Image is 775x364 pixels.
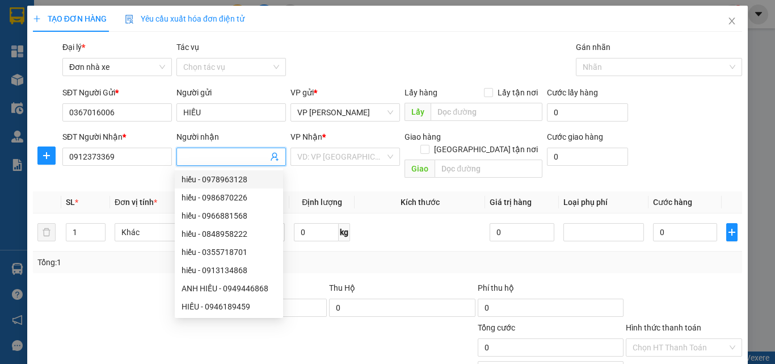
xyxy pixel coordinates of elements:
img: icon [125,15,134,24]
span: Kích thước [401,198,440,207]
div: VP gửi [290,86,400,99]
div: Phí thu hộ [478,282,624,299]
span: Định lượng [302,198,342,207]
label: Hình thức thanh toán [626,323,701,332]
span: Lấy tận nơi [493,86,542,99]
span: SL [66,198,75,207]
span: Đơn nhà xe [69,58,165,76]
span: Website [103,60,130,69]
span: Giá trị hàng [490,198,532,207]
span: Yêu cầu xuất hóa đơn điện tử [125,14,245,23]
div: hiếu - 0355718701 [175,243,283,261]
div: hiếu - 0978963128 [175,170,283,189]
span: close [727,16,736,26]
div: HIẾU - 0946189459 [182,300,276,313]
span: [GEOGRAPHIC_DATA] tận nơi [429,143,542,156]
span: Đơn vị tính [115,198,157,207]
input: 0 [490,223,554,241]
div: SĐT Người Nhận [62,131,172,143]
label: Cước lấy hàng [547,88,598,97]
div: hiếu - 0355718701 [182,246,276,258]
div: Người gửi [176,86,286,99]
span: Tổng cước [478,323,515,332]
span: Khác [121,224,188,241]
input: Dọc đường [431,103,542,121]
div: HIẾU - 0946189459 [175,298,283,316]
div: Người nhận [176,131,286,143]
label: Cước giao hàng [547,132,603,141]
span: Lấy hàng [405,88,437,97]
label: Gán nhãn [576,43,610,52]
div: Tổng: 1 [37,256,300,269]
div: hiếu - 0986870226 [182,191,276,204]
div: hiếu - 0966881568 [175,207,283,225]
div: hiếu - 0986870226 [175,189,283,207]
input: Dọc đường [435,160,542,178]
div: hiếu - 0913134868 [182,264,276,277]
span: Cước hàng [653,198,692,207]
span: plus [38,151,55,160]
button: plus [726,223,738,241]
span: Giao [405,160,435,178]
button: plus [37,147,56,165]
span: TẠO ĐƠN HÀNG [33,14,107,23]
span: Giao hàng [405,132,441,141]
span: user-add [270,152,279,161]
div: hiếu - 0848958222 [175,225,283,243]
div: SĐT Người Gửi [62,86,172,99]
div: ANH HIẾU - 0949446868 [175,279,283,298]
button: Close [716,6,748,37]
span: Lấy [405,103,431,121]
span: Đại lý [62,43,85,52]
strong: PHIẾU GỬI HÀNG [108,34,200,45]
span: VP Nhận [290,132,322,141]
strong: CÔNG TY TNHH VĨNH QUANG [77,19,231,31]
div: hiếu - 0978963128 [182,173,276,186]
input: Cước giao hàng [547,148,628,166]
div: hiếu - 0966881568 [182,210,276,222]
strong: Hotline : 0889 23 23 23 [117,48,191,56]
img: logo [10,18,63,71]
input: Cước lấy hàng [547,103,628,122]
span: Thu Hộ [329,283,355,292]
span: plus [727,228,737,237]
button: delete [37,223,56,241]
span: kg [339,223,350,241]
div: ANH HIẾU - 0949446868 [182,282,276,295]
div: hiếu - 0848958222 [182,228,276,240]
div: hiếu - 0913134868 [175,261,283,279]
th: Loại phụ phí [559,191,648,214]
label: Tác vụ [176,43,199,52]
span: VP Võ Chí Công [297,104,393,121]
span: plus [33,15,41,23]
strong: : [DOMAIN_NAME] [103,58,204,69]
